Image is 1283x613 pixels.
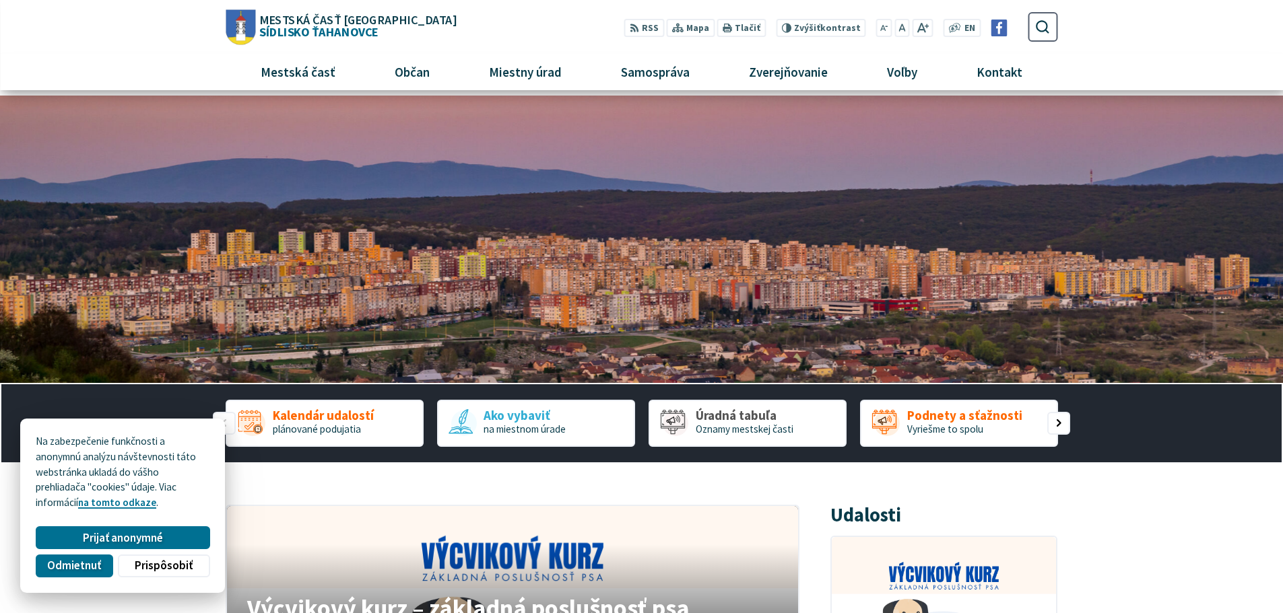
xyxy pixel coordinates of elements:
[389,54,434,90] span: Občan
[437,400,635,447] a: Ako vybaviť na miestnom úrade
[624,19,664,37] a: RSS
[860,400,1058,447] div: 4 / 5
[597,54,715,90] a: Samospráva
[863,54,942,90] a: Voľby
[36,434,209,511] p: Na zabezpečenie funkčnosti a anonymnú analýzu návštevnosti táto webstránka ukladá do vášho prehli...
[964,22,975,36] span: EN
[991,20,1008,36] img: Prejsť na Facebook stránku
[1047,412,1070,435] div: Nasledujúci slajd
[236,54,360,90] a: Mestská časť
[686,22,709,36] span: Mapa
[273,408,374,423] span: Kalendár udalostí
[83,531,163,545] span: Prijať anonymné
[259,13,456,26] span: Mestská časť [GEOGRAPHIC_DATA]
[78,496,156,509] a: na tomto odkaze
[696,408,793,423] span: Úradná tabuľa
[830,505,901,526] h3: Udalosti
[484,54,566,90] span: Miestny úrad
[484,423,566,435] span: na miestnom úrade
[744,54,833,90] span: Zverejňovanie
[226,400,424,447] div: 1 / 5
[735,23,760,34] span: Tlačiť
[912,19,933,37] button: Zväčšiť veľkosť písma
[616,54,694,90] span: Samospráva
[36,554,112,577] button: Odmietnuť
[860,400,1058,447] a: Podnety a sťažnosti Vyriešme to spolu
[47,558,101,573] span: Odmietnuť
[717,19,766,37] button: Tlačiť
[273,423,361,435] span: plánované podujatia
[649,400,847,447] a: Úradná tabuľa Oznamy mestskej časti
[776,19,865,37] button: Zvýšiťkontrast
[118,554,209,577] button: Prispôsobiť
[907,408,1022,423] span: Podnety a sťažnosti
[135,558,193,573] span: Prispôsobiť
[226,9,456,44] a: Logo Sídlisko Ťahanovce, prejsť na domovskú stránku.
[437,400,635,447] div: 2 / 5
[484,408,566,423] span: Ako vybaviť
[226,9,255,44] img: Prejsť na domovskú stránku
[794,23,861,34] span: kontrast
[952,54,1047,90] a: Kontakt
[667,19,715,37] a: Mapa
[794,22,820,34] span: Zvýšiť
[255,13,456,38] h1: Sídlisko Ťahanovce
[370,54,454,90] a: Občan
[876,19,892,37] button: Zmenšiť veľkosť písma
[36,526,209,549] button: Prijať anonymné
[961,22,979,36] a: EN
[725,54,853,90] a: Zverejňovanie
[907,423,983,435] span: Vyriešme to spolu
[255,54,340,90] span: Mestská časť
[696,423,793,435] span: Oznamy mestskej časti
[213,412,236,435] div: Predošlý slajd
[972,54,1028,90] span: Kontakt
[649,400,847,447] div: 3 / 5
[642,22,659,36] span: RSS
[226,400,424,447] a: Kalendár udalostí plánované podujatia
[464,54,586,90] a: Miestny úrad
[894,19,909,37] button: Nastaviť pôvodnú veľkosť písma
[882,54,923,90] span: Voľby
